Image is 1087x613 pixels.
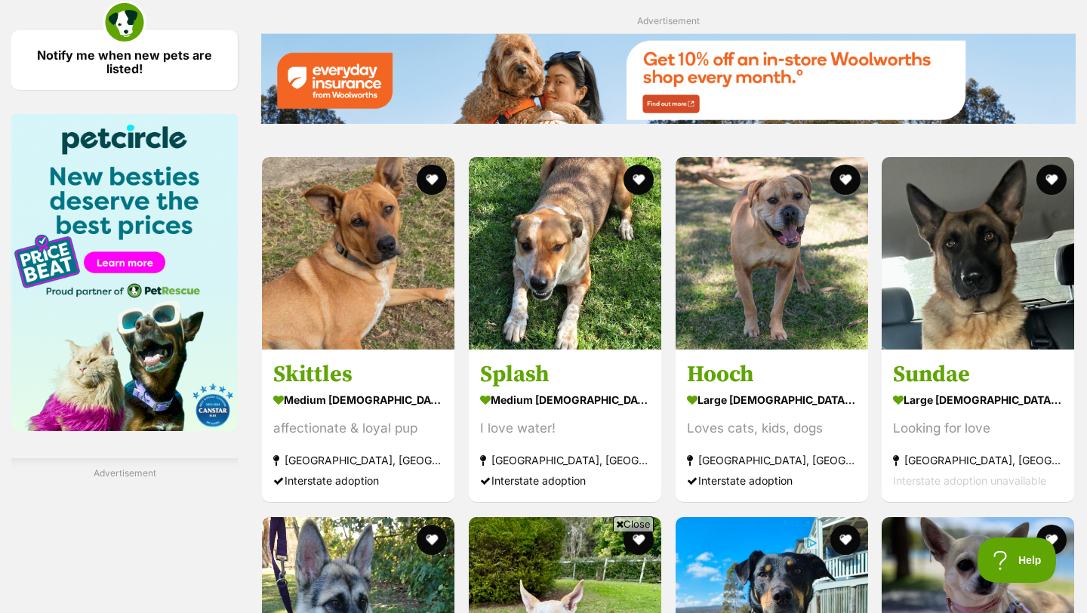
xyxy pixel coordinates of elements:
strong: [GEOGRAPHIC_DATA], [GEOGRAPHIC_DATA] [273,451,443,471]
h3: Sundae [893,361,1063,390]
a: Hooch large [DEMOGRAPHIC_DATA] Dog Loves cats, kids, dogs [GEOGRAPHIC_DATA], [GEOGRAPHIC_DATA] In... [676,350,868,503]
strong: [GEOGRAPHIC_DATA], [GEOGRAPHIC_DATA] [687,451,857,471]
div: Interstate adoption [687,471,857,491]
iframe: Help Scout Beacon - Open [978,538,1057,583]
strong: medium [DEMOGRAPHIC_DATA] Dog [273,390,443,411]
strong: large [DEMOGRAPHIC_DATA] Dog [687,390,857,411]
div: Interstate adoption [273,471,443,491]
strong: large [DEMOGRAPHIC_DATA] Dog [893,390,1063,411]
button: favourite [624,165,654,195]
span: Advertisement [637,15,700,26]
img: Everyday Insurance promotional banner [260,33,1076,124]
strong: [GEOGRAPHIC_DATA], [GEOGRAPHIC_DATA] [480,451,650,471]
a: Sundae large [DEMOGRAPHIC_DATA] Dog Looking for love [GEOGRAPHIC_DATA], [GEOGRAPHIC_DATA] Interst... [882,350,1074,503]
span: Close [613,516,654,531]
button: favourite [830,525,860,555]
button: favourite [417,165,447,195]
img: Sundae - German Shepherd Dog [882,157,1074,350]
div: Looking for love [893,419,1063,439]
button: favourite [1036,525,1067,555]
div: affectionate & loyal pup [273,419,443,439]
a: Everyday Insurance promotional banner [260,33,1076,127]
strong: medium [DEMOGRAPHIC_DATA] Dog [480,390,650,411]
div: Loves cats, kids, dogs [687,419,857,439]
a: Splash medium [DEMOGRAPHIC_DATA] Dog I love water! [GEOGRAPHIC_DATA], [GEOGRAPHIC_DATA] Interstat... [469,350,661,503]
button: favourite [417,525,447,555]
button: favourite [1036,165,1067,195]
a: Skittles medium [DEMOGRAPHIC_DATA] Dog affectionate & loyal pup [GEOGRAPHIC_DATA], [GEOGRAPHIC_DA... [262,350,454,503]
strong: [GEOGRAPHIC_DATA], [GEOGRAPHIC_DATA] [893,451,1063,471]
img: Hooch - Mastiff Dog [676,157,868,350]
div: I love water! [480,419,650,439]
a: Notify me when new pets are listed! [11,30,238,90]
img: Skittles - Australian Cattle Dog [262,157,454,350]
h3: Splash [480,361,650,390]
img: Splash - Cattle Dog x Kelpie Dog [469,157,661,350]
span: Interstate adoption unavailable [893,475,1046,488]
h3: Skittles [273,361,443,390]
iframe: Advertisement [269,538,818,605]
img: Pet Circle promo banner [11,114,238,431]
div: Interstate adoption [480,471,650,491]
button: favourite [830,165,860,195]
h3: Hooch [687,361,857,390]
